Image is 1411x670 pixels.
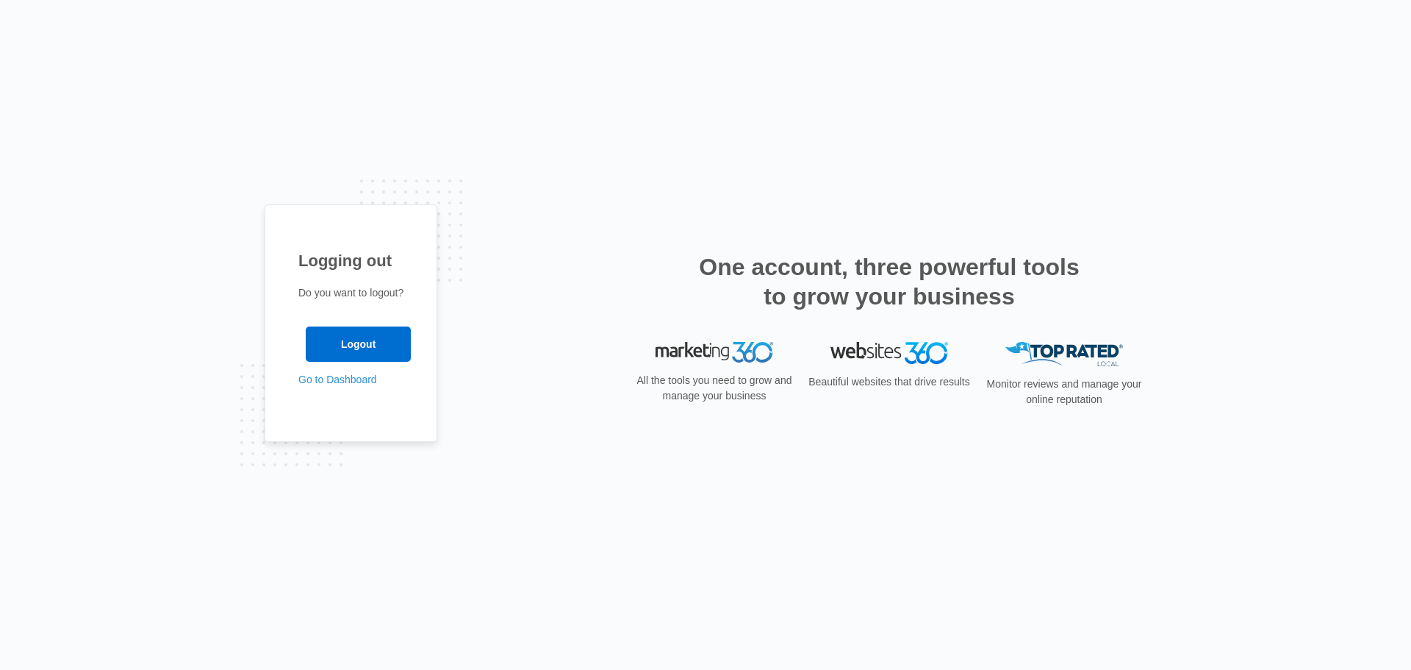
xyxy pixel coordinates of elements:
a: Go to Dashboard [298,374,377,385]
h2: One account, three powerful tools to grow your business [694,252,1084,311]
p: Do you want to logout? [298,285,403,301]
img: Top Rated Local [1005,342,1123,366]
img: Marketing 360 [656,342,773,363]
p: Beautiful websites that drive results [807,374,972,390]
p: Monitor reviews and manage your online reputation [982,377,1146,407]
h1: Logging out [298,249,403,273]
img: Websites 360 [830,342,948,363]
p: All the tools you need to grow and manage your business [632,373,797,404]
input: Logout [306,327,411,362]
